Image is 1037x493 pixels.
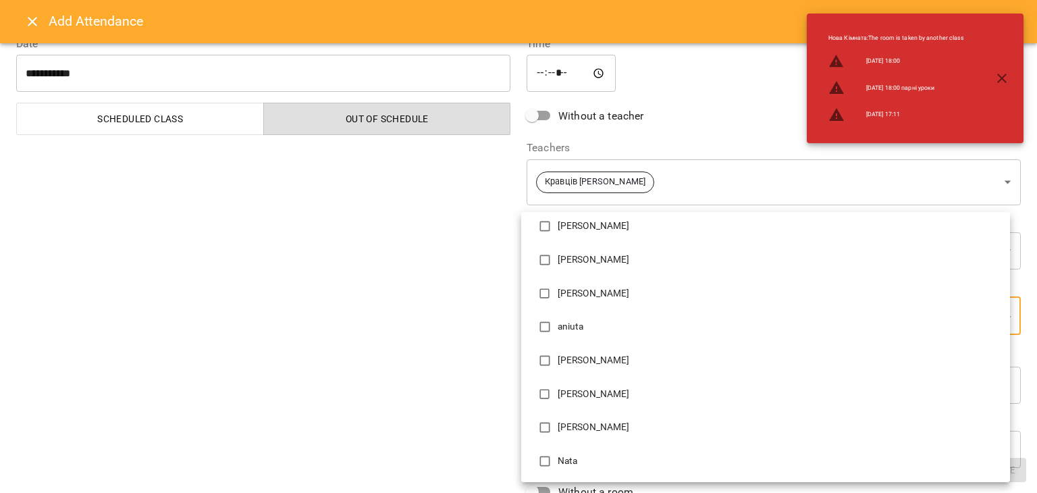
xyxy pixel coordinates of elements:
[558,455,999,468] p: Nata
[558,320,999,334] p: aniuta
[818,74,975,101] li: [DATE] 18:00 парні уроки
[818,101,975,128] li: [DATE] 17:11
[558,354,999,367] p: [PERSON_NAME]
[558,287,999,301] p: [PERSON_NAME]
[818,48,975,75] li: [DATE] 18:00
[558,421,999,434] p: [PERSON_NAME]
[558,219,999,233] p: [PERSON_NAME]
[818,28,975,48] li: Нова Кімната : The room is taken by another class
[558,253,999,267] p: [PERSON_NAME]
[558,388,999,401] p: [PERSON_NAME]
